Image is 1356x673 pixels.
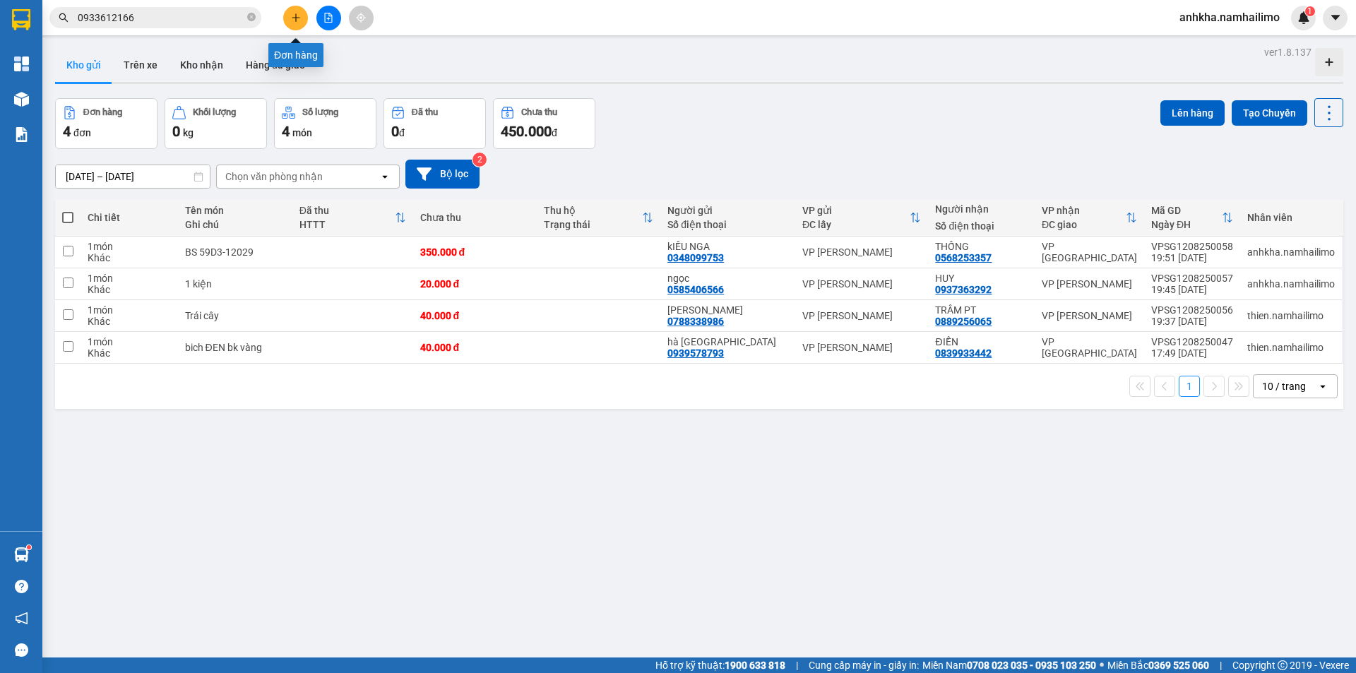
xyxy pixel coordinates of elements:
[1307,6,1312,16] span: 1
[1247,212,1335,223] div: Nhân viên
[349,6,374,30] button: aim
[165,98,267,149] button: Khối lượng0kg
[935,316,992,327] div: 0889256065
[420,212,530,223] div: Chưa thu
[1144,199,1240,237] th: Toggle SortBy
[420,278,530,290] div: 20.000 đ
[1247,310,1335,321] div: thien.namhailimo
[802,342,922,353] div: VP [PERSON_NAME]
[1035,199,1144,237] th: Toggle SortBy
[383,98,486,149] button: Đã thu0đ
[802,310,922,321] div: VP [PERSON_NAME]
[521,107,557,117] div: Chưa thu
[472,153,487,167] sup: 2
[14,547,29,562] img: warehouse-icon
[88,241,170,252] div: 1 món
[63,123,71,140] span: 4
[725,660,785,671] strong: 1900 633 818
[1168,8,1291,26] span: anhkha.namhailimo
[78,10,244,25] input: Tìm tên, số ĐT hoặc mã đơn
[135,46,278,63] div: THỐNG
[247,11,256,25] span: close-circle
[185,278,285,290] div: 1 kiện
[225,169,323,184] div: Chọn văn phòng nhận
[1262,379,1306,393] div: 10 / trang
[1151,219,1222,230] div: Ngày ĐH
[83,107,122,117] div: Đơn hàng
[356,13,366,23] span: aim
[667,347,724,359] div: 0939578793
[667,316,724,327] div: 0788338986
[935,336,1028,347] div: ĐIỀN
[1297,11,1310,24] img: icon-new-feature
[1247,246,1335,258] div: anhkha.namhailimo
[935,273,1028,284] div: HUY
[1220,657,1222,673] span: |
[12,46,125,63] div: kIỀU NGA
[1042,241,1137,263] div: VP [GEOGRAPHIC_DATA]
[1160,100,1225,126] button: Lên hàng
[234,48,316,82] button: Hàng đã giao
[1151,284,1233,295] div: 19:45 [DATE]
[802,205,910,216] div: VP gửi
[274,98,376,149] button: Số lượng4món
[1151,205,1222,216] div: Mã GD
[14,56,29,71] img: dashboard-icon
[172,123,180,140] span: 0
[493,98,595,149] button: Chưa thu450.000đ
[323,13,333,23] span: file-add
[1151,316,1233,327] div: 19:37 [DATE]
[1264,44,1312,60] div: ver 1.8.137
[12,9,30,30] img: logo-vxr
[185,310,285,321] div: Trái cây
[501,123,552,140] span: 450.000
[667,241,788,252] div: kIỀU NGA
[183,127,194,138] span: kg
[967,660,1096,671] strong: 0708 023 035 - 0935 103 250
[1042,310,1137,321] div: VP [PERSON_NAME]
[1042,219,1126,230] div: ĐC giao
[1151,252,1233,263] div: 19:51 [DATE]
[73,127,91,138] span: đơn
[1151,304,1233,316] div: VPSG1208250056
[802,246,922,258] div: VP [PERSON_NAME]
[14,92,29,107] img: warehouse-icon
[133,91,280,111] div: 350.000
[133,95,153,109] span: CC :
[1278,660,1287,670] span: copyright
[1151,347,1233,359] div: 17:49 [DATE]
[667,304,788,316] div: VƯƠNG BÁ TUÂN
[59,13,69,23] span: search
[12,13,34,28] span: Gửi:
[935,252,992,263] div: 0568253357
[55,98,157,149] button: Đơn hàng4đơn
[935,347,992,359] div: 0839933442
[299,219,395,230] div: HTTT
[135,13,169,28] span: Nhận:
[88,252,170,263] div: Khác
[88,304,170,316] div: 1 món
[291,13,301,23] span: plus
[667,252,724,263] div: 0348099753
[169,48,234,82] button: Kho nhận
[27,545,31,549] sup: 1
[15,580,28,593] span: question-circle
[292,199,413,237] th: Toggle SortBy
[420,310,530,321] div: 40.000 đ
[302,107,338,117] div: Số lượng
[1317,381,1328,392] svg: open
[88,273,170,284] div: 1 món
[412,107,438,117] div: Đã thu
[1179,376,1200,397] button: 1
[405,160,480,189] button: Bộ lọc
[1329,11,1342,24] span: caret-down
[667,336,788,347] div: hà ny
[1315,48,1343,76] div: Tạo kho hàng mới
[537,199,660,237] th: Toggle SortBy
[552,127,557,138] span: đ
[935,203,1028,215] div: Người nhận
[1323,6,1348,30] button: caret-down
[185,205,285,216] div: Tên món
[193,107,236,117] div: Khối lượng
[795,199,929,237] th: Toggle SortBy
